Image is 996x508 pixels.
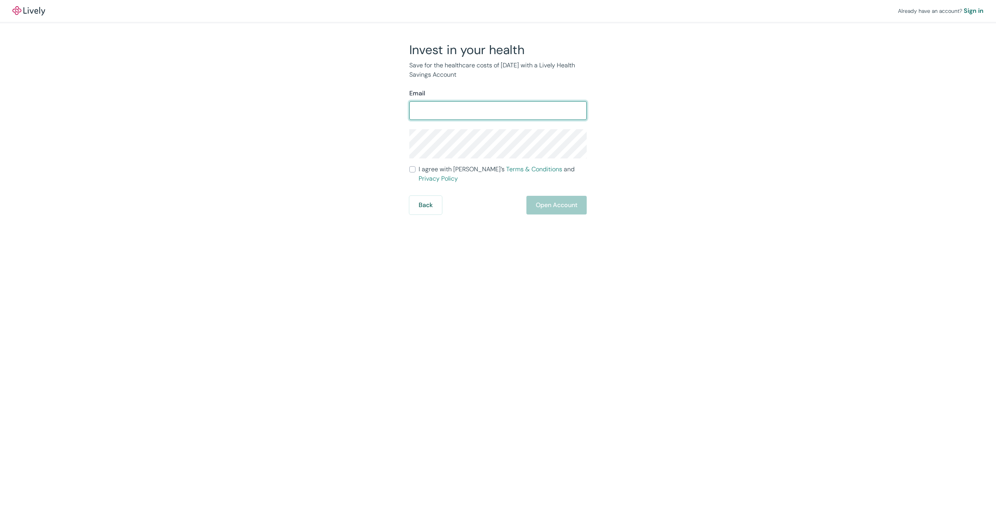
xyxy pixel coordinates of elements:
span: I agree with [PERSON_NAME]’s and [419,165,587,183]
img: Lively [12,6,45,16]
a: Sign in [964,6,984,16]
div: Already have an account? [898,6,984,16]
a: Terms & Conditions [506,165,562,173]
h2: Invest in your health [409,42,587,58]
a: Privacy Policy [419,174,458,183]
a: LivelyLively [12,6,45,16]
label: Email [409,89,425,98]
p: Save for the healthcare costs of [DATE] with a Lively Health Savings Account [409,61,587,79]
button: Back [409,196,442,214]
